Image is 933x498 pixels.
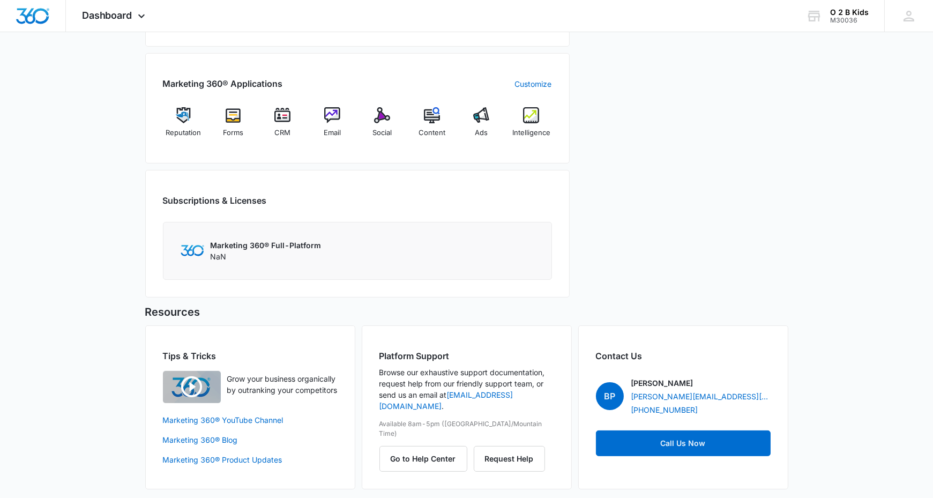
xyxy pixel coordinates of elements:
[212,107,253,146] a: Forms
[379,454,474,463] a: Go to Help Center
[324,128,341,138] span: Email
[474,446,545,472] button: Request Help
[631,404,698,415] a: [PHONE_NUMBER]
[379,350,554,362] h2: Platform Support
[830,8,869,17] div: account name
[227,373,338,396] p: Grow your business organically by outranking your competitors
[379,367,554,412] p: Browse our exhaustive support documentation, request help from our friendly support team, or send...
[163,350,338,362] h2: Tips & Tricks
[631,391,771,402] a: [PERSON_NAME][EMAIL_ADDRESS][PERSON_NAME][DOMAIN_NAME]
[82,10,132,21] span: Dashboard
[411,107,452,146] a: Content
[419,128,445,138] span: Content
[163,371,221,403] img: Quick Overview Video
[223,128,243,138] span: Forms
[166,128,201,138] span: Reputation
[474,454,545,463] a: Request Help
[379,419,554,438] p: Available 8am-5pm ([GEOGRAPHIC_DATA]/Mountain Time)
[515,78,552,90] a: Customize
[163,414,338,426] a: Marketing 360® YouTube Channel
[379,390,513,411] a: [EMAIL_ADDRESS][DOMAIN_NAME]
[274,128,290,138] span: CRM
[475,128,488,138] span: Ads
[830,17,869,24] div: account id
[211,240,322,251] p: Marketing 360® Full-Platform
[379,446,467,472] button: Go to Help Center
[163,107,204,146] a: Reputation
[163,454,338,465] a: Marketing 360® Product Updates
[511,107,552,146] a: Intelligence
[211,240,322,262] div: NaN
[312,107,353,146] a: Email
[596,350,771,362] h2: Contact Us
[163,77,283,90] h2: Marketing 360® Applications
[596,382,624,410] span: BP
[262,107,303,146] a: CRM
[512,128,550,138] span: Intelligence
[461,107,502,146] a: Ads
[181,245,204,256] img: Marketing 360 Logo
[163,434,338,445] a: Marketing 360® Blog
[596,430,771,456] a: Call Us Now
[631,377,693,389] p: [PERSON_NAME]
[145,304,788,320] h5: Resources
[362,107,403,146] a: Social
[372,128,392,138] span: Social
[163,194,267,207] h2: Subscriptions & Licenses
